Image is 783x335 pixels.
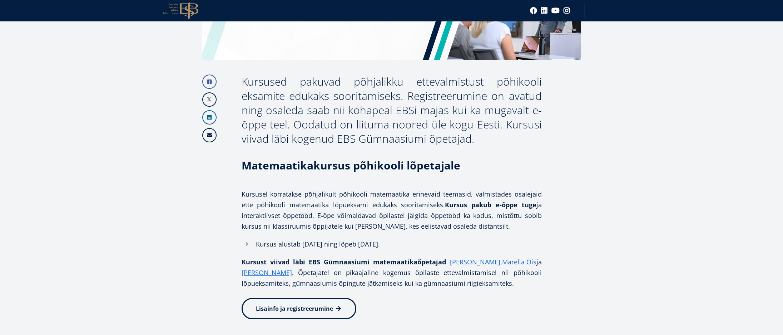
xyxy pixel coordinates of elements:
[530,7,537,14] a: Facebook
[242,258,446,266] strong: Kursust viivad läbi EBS Gümnaasiumi matemaatikaõpetajad
[563,7,570,14] a: Instagram
[551,7,560,14] a: Youtube
[202,110,217,125] a: Linkedin
[242,267,292,278] a: [PERSON_NAME]
[541,7,548,14] a: Linkedin
[256,305,333,313] span: Lisainfo ja registreerumine
[242,158,460,173] strong: Matemaatikakursus põhikooli lõpetajale
[256,239,542,249] h1: Kursus alustab [DATE] ning lõpeb [DATE].
[242,298,356,319] a: Lisainfo ja registreerumine
[242,189,542,232] p: Kursusel korratakse põhjalikult põhikooli matemaatika erinevaid teemasid, valmistades osalejaid e...
[242,75,542,146] div: Kursused pakuvad põhjalikku ettevalmistust põhikooli eksamite edukaks sooritamiseks. Registreerum...
[242,257,542,289] p: , ja . Õpetajatel on pikaajaline kogemus õpilaste ettevalmistamisel nii põhikooli lõpueksamiteks,...
[203,93,216,106] img: X
[502,257,536,267] a: Marella Õis
[202,75,217,89] a: Facebook
[450,257,500,267] a: [PERSON_NAME]
[202,128,217,142] a: Email
[445,201,536,209] strong: Kursus pakub e-õppe tuge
